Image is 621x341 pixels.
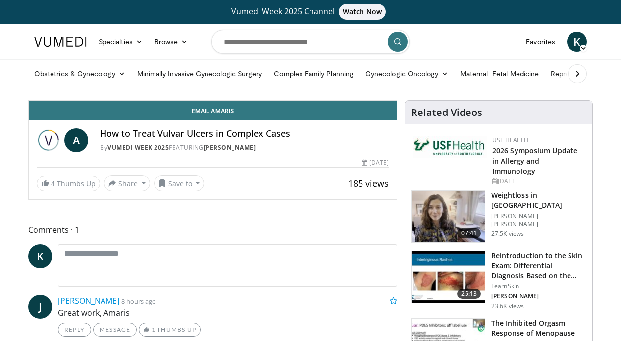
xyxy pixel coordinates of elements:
[37,128,60,152] img: Vumedi Week 2025
[149,32,194,52] a: Browse
[457,289,481,299] span: 25:13
[567,32,587,52] a: K
[36,4,585,20] a: Vumedi Week 2025 ChannelWatch Now
[492,146,577,176] a: 2026 Symposium Update in Allergy and Immunology
[58,295,119,306] a: [PERSON_NAME]
[29,101,397,120] a: Email Amaris
[457,228,481,238] span: 07:41
[93,323,137,337] a: Message
[104,175,150,191] button: Share
[51,179,55,188] span: 4
[412,191,485,242] img: 9983fed1-7565-45be-8934-aef1103ce6e2.150x105_q85_crop-smart_upscale.jpg
[37,176,100,191] a: 4 Thumbs Up
[100,143,389,152] div: By FEATURING
[491,190,586,210] h3: Weightloss in [GEOGRAPHIC_DATA]
[491,230,524,238] p: 27.5K views
[154,175,205,191] button: Save to
[491,283,586,290] p: LearnSkin
[28,224,397,236] span: Comments 1
[339,4,386,20] span: Watch Now
[492,136,528,144] a: USF Health
[411,190,586,243] a: 07:41 Weightloss in [GEOGRAPHIC_DATA] [PERSON_NAME] [PERSON_NAME] 27.5K views
[204,143,256,152] a: [PERSON_NAME]
[360,64,454,84] a: Gynecologic Oncology
[348,177,389,189] span: 185 views
[211,30,410,54] input: Search topics, interventions
[93,32,149,52] a: Specialties
[491,302,524,310] p: 23.6K views
[412,251,485,303] img: 022c50fb-a848-4cac-a9d8-ea0906b33a1b.150x105_q85_crop-smart_upscale.jpg
[28,295,52,319] a: J
[34,37,87,47] img: VuMedi Logo
[28,244,52,268] a: K
[454,64,545,84] a: Maternal–Fetal Medicine
[413,136,487,158] img: 6ba8804a-8538-4002-95e7-a8f8012d4a11.png.150x105_q85_autocrop_double_scale_upscale_version-0.2.jpg
[152,326,155,333] span: 1
[492,177,584,186] div: [DATE]
[491,212,586,228] p: [PERSON_NAME] [PERSON_NAME]
[491,292,586,300] p: [PERSON_NAME]
[362,158,389,167] div: [DATE]
[411,251,586,310] a: 25:13 Reintroduction to the Skin Exam: Differential Diagnosis Based on the… LearnSkin [PERSON_NAM...
[411,107,482,118] h4: Related Videos
[131,64,268,84] a: Minimally Invasive Gynecologic Surgery
[100,128,389,139] h4: How to Treat Vulvar Ulcers in Complex Cases
[491,251,586,281] h3: Reintroduction to the Skin Exam: Differential Diagnosis Based on the…
[139,323,201,337] a: 1 Thumbs Up
[121,297,156,306] small: 8 hours ago
[58,323,91,337] a: Reply
[28,64,131,84] a: Obstetrics & Gynecology
[58,307,397,319] p: Great work, Amaris
[268,64,360,84] a: Complex Family Planning
[520,32,561,52] a: Favorites
[491,318,586,338] h3: The Inhibited Orgasm Response of Menopause
[107,143,169,152] a: Vumedi Week 2025
[64,128,88,152] a: A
